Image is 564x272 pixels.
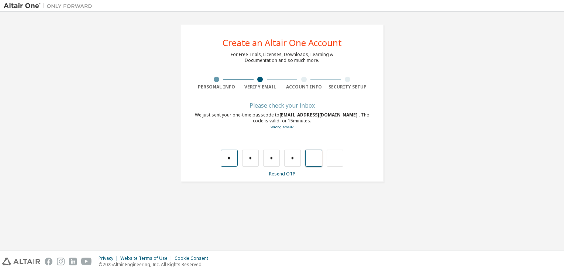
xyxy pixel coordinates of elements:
[282,84,326,90] div: Account Info
[223,38,342,47] div: Create an Altair One Account
[99,255,120,261] div: Privacy
[57,258,65,265] img: instagram.svg
[195,103,369,108] div: Please check your inbox
[2,258,40,265] img: altair_logo.svg
[231,52,333,63] div: For Free Trials, Licenses, Downloads, Learning & Documentation and so much more.
[45,258,52,265] img: facebook.svg
[195,84,238,90] div: Personal Info
[120,255,175,261] div: Website Terms of Use
[269,171,295,177] a: Resend OTP
[81,258,92,265] img: youtube.svg
[175,255,213,261] div: Cookie Consent
[4,2,96,10] img: Altair One
[238,84,282,90] div: Verify Email
[279,112,359,118] span: [EMAIL_ADDRESS][DOMAIN_NAME]
[69,258,77,265] img: linkedin.svg
[99,261,213,268] p: © 2025 Altair Engineering, Inc. All Rights Reserved.
[195,112,369,130] div: We just sent your one-time passcode to . The code is valid for 15 minutes.
[271,125,293,129] a: Go back to the registration form
[326,84,370,90] div: Security Setup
